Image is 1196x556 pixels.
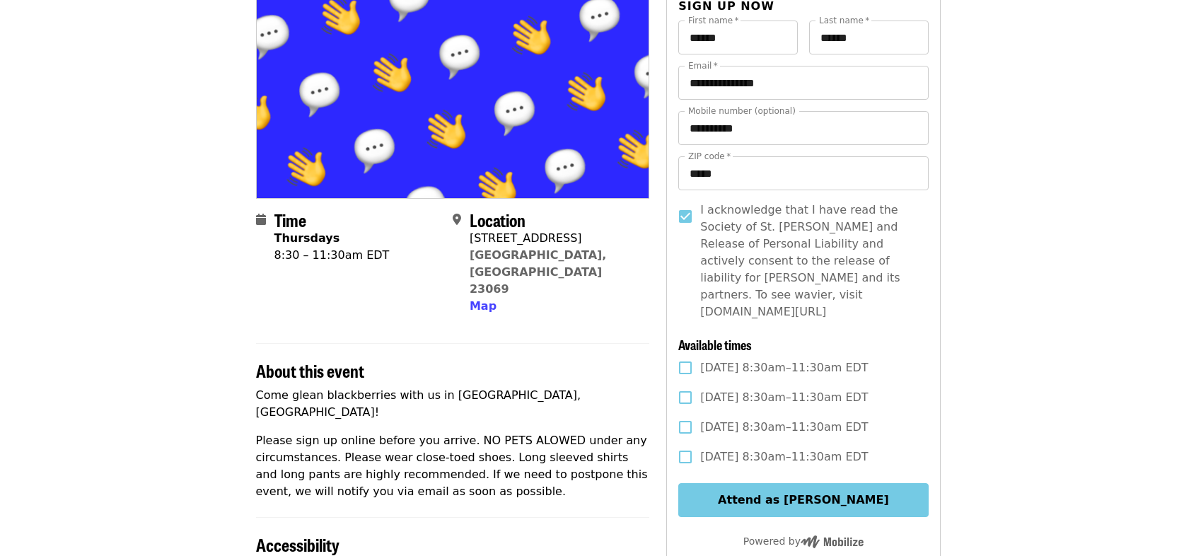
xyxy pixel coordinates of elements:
input: Email [678,66,928,100]
input: Last name [809,21,929,54]
i: calendar icon [256,213,266,226]
label: Email [688,62,718,70]
strong: Thursdays [274,231,340,245]
a: [GEOGRAPHIC_DATA], [GEOGRAPHIC_DATA] 23069 [470,248,607,296]
span: I acknowledge that I have read the Society of St. [PERSON_NAME] and Release of Personal Liability... [700,202,917,320]
div: [STREET_ADDRESS] [470,230,638,247]
span: Map [470,299,497,313]
span: Location [470,207,526,232]
img: Powered by Mobilize [801,535,864,548]
button: Map [470,298,497,315]
label: ZIP code [688,152,731,161]
span: [DATE] 8:30am–11:30am EDT [700,448,868,465]
input: Mobile number (optional) [678,111,928,145]
i: map-marker-alt icon [453,213,461,226]
span: About this event [256,358,364,383]
span: Time [274,207,306,232]
label: Last name [819,16,869,25]
input: First name [678,21,798,54]
p: Come glean blackberries with us in [GEOGRAPHIC_DATA], [GEOGRAPHIC_DATA]! [256,387,650,421]
input: ZIP code [678,156,928,190]
span: [DATE] 8:30am–11:30am EDT [700,389,868,406]
p: Please sign up online before you arrive. NO PETS ALOWED under any circumstances. Please wear clos... [256,432,650,500]
span: Powered by [743,535,864,547]
span: [DATE] 8:30am–11:30am EDT [700,419,868,436]
span: Available times [678,335,752,354]
span: [DATE] 8:30am–11:30am EDT [700,359,868,376]
button: Attend as [PERSON_NAME] [678,483,928,517]
label: Mobile number (optional) [688,107,796,115]
div: 8:30 – 11:30am EDT [274,247,390,264]
label: First name [688,16,739,25]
